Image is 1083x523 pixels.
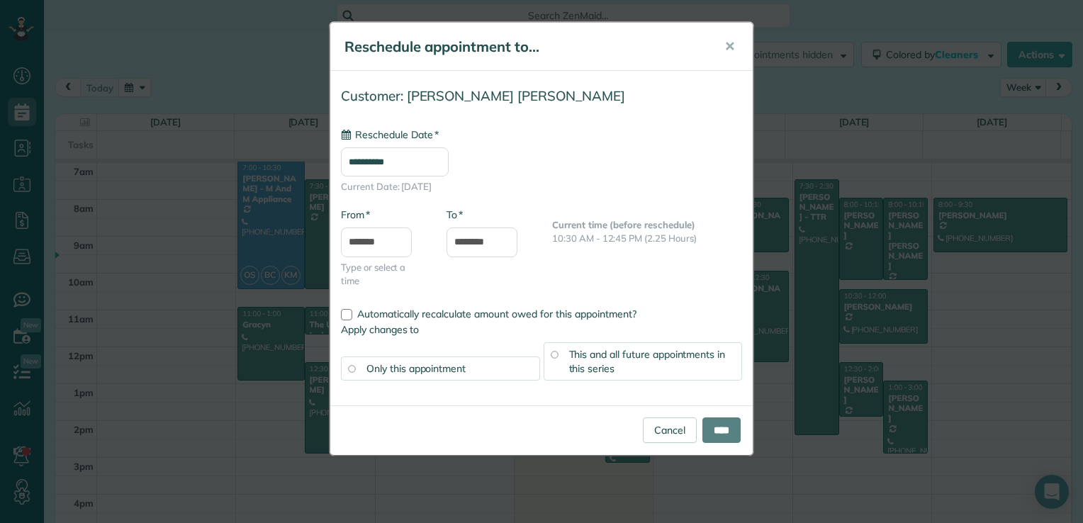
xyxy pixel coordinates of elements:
[551,351,558,358] input: This and all future appointments in this series
[341,208,370,222] label: From
[552,219,695,230] b: Current time (before reschedule)
[569,348,726,375] span: This and all future appointments in this series
[341,128,439,142] label: Reschedule Date
[552,232,742,245] p: 10:30 AM - 12:45 PM (2.25 Hours)
[341,322,742,337] label: Apply changes to
[357,308,636,320] span: Automatically recalculate amount owed for this appointment?
[724,38,735,55] span: ✕
[341,89,742,103] h4: Customer: [PERSON_NAME] [PERSON_NAME]
[447,208,463,222] label: To
[366,362,466,375] span: Only this appointment
[341,261,425,288] span: Type or select a time
[348,365,355,372] input: Only this appointment
[643,417,697,443] a: Cancel
[344,37,705,57] h5: Reschedule appointment to...
[341,180,742,193] span: Current Date: [DATE]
